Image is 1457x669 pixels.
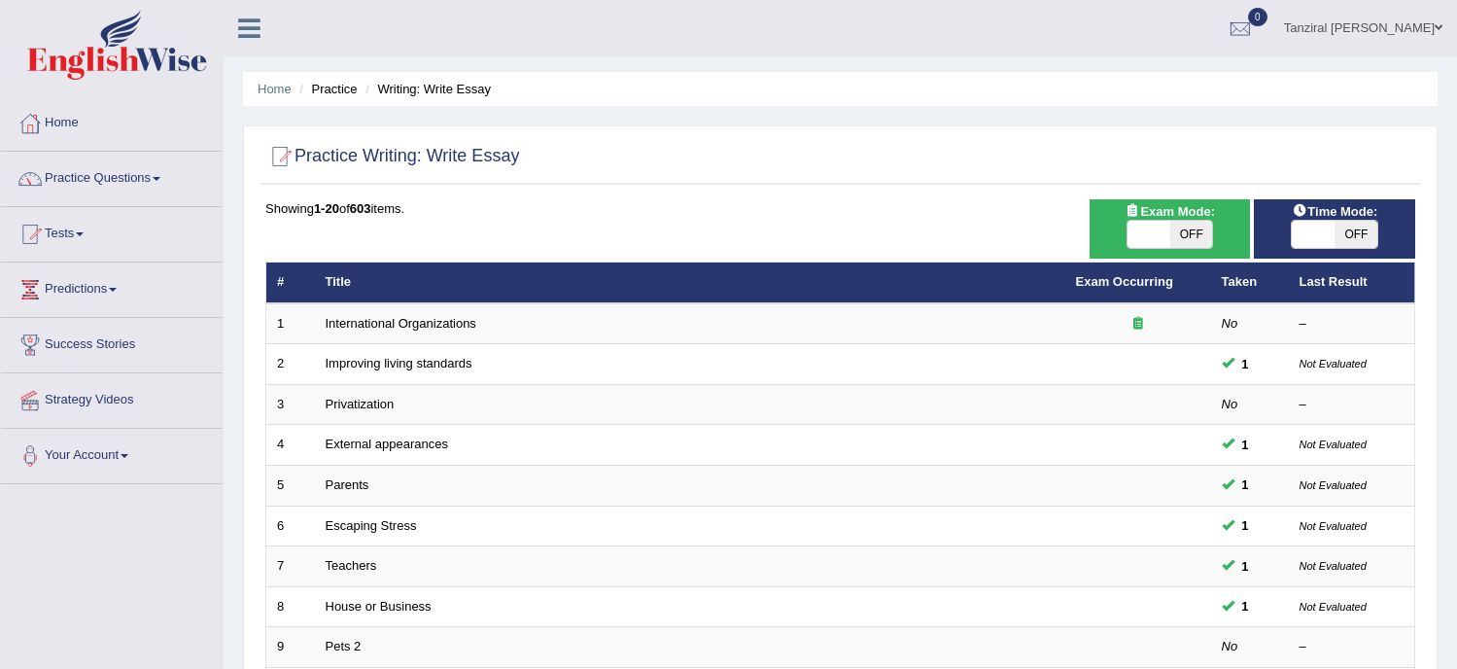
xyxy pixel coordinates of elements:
[1300,439,1367,450] small: Not Evaluated
[1,429,223,477] a: Your Account
[1,263,223,311] a: Predictions
[1170,221,1213,248] span: OFF
[314,201,339,216] b: 1-20
[1300,601,1367,613] small: Not Evaluated
[326,558,377,573] a: Teachers
[326,599,432,614] a: House or Business
[326,356,472,370] a: Improving living standards
[1,373,223,422] a: Strategy Videos
[1234,596,1257,616] span: You can still take this question
[1300,520,1367,532] small: Not Evaluated
[326,397,395,411] a: Privatization
[350,201,371,216] b: 603
[1090,199,1251,259] div: Show exams occurring in exams
[1300,638,1405,656] div: –
[266,627,315,668] td: 9
[1234,354,1257,374] span: You can still take this question
[1284,201,1385,222] span: Time Mode:
[326,437,448,451] a: External appearances
[1300,315,1405,334] div: –
[266,303,315,344] td: 1
[326,518,417,533] a: Escaping Stress
[266,384,315,425] td: 3
[1,207,223,256] a: Tests
[1300,396,1405,414] div: –
[266,263,315,303] th: #
[1076,315,1200,334] div: Exam occurring question
[1289,263,1415,303] th: Last Result
[326,477,369,492] a: Parents
[1222,639,1238,653] em: No
[1300,479,1367,491] small: Not Evaluated
[1248,8,1267,26] span: 0
[266,506,315,546] td: 6
[295,80,357,98] li: Practice
[1211,263,1289,303] th: Taken
[1,96,223,145] a: Home
[1222,397,1238,411] em: No
[1300,560,1367,572] small: Not Evaluated
[266,586,315,627] td: 8
[326,639,362,653] a: Pets 2
[1076,274,1173,289] a: Exam Occurring
[266,344,315,385] td: 2
[1335,221,1377,248] span: OFF
[266,546,315,587] td: 7
[1234,556,1257,577] span: You can still take this question
[258,82,292,96] a: Home
[265,199,1415,218] div: Showing of items.
[1234,475,1257,495] span: You can still take this question
[1,152,223,200] a: Practice Questions
[1,318,223,367] a: Success Stories
[265,142,519,171] h2: Practice Writing: Write Essay
[1300,358,1367,370] small: Not Evaluated
[1117,201,1222,222] span: Exam Mode:
[1222,316,1238,331] em: No
[1234,435,1257,455] span: You can still take this question
[1234,515,1257,536] span: You can still take this question
[361,80,491,98] li: Writing: Write Essay
[266,425,315,466] td: 4
[266,466,315,507] td: 5
[315,263,1065,303] th: Title
[326,316,476,331] a: International Organizations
